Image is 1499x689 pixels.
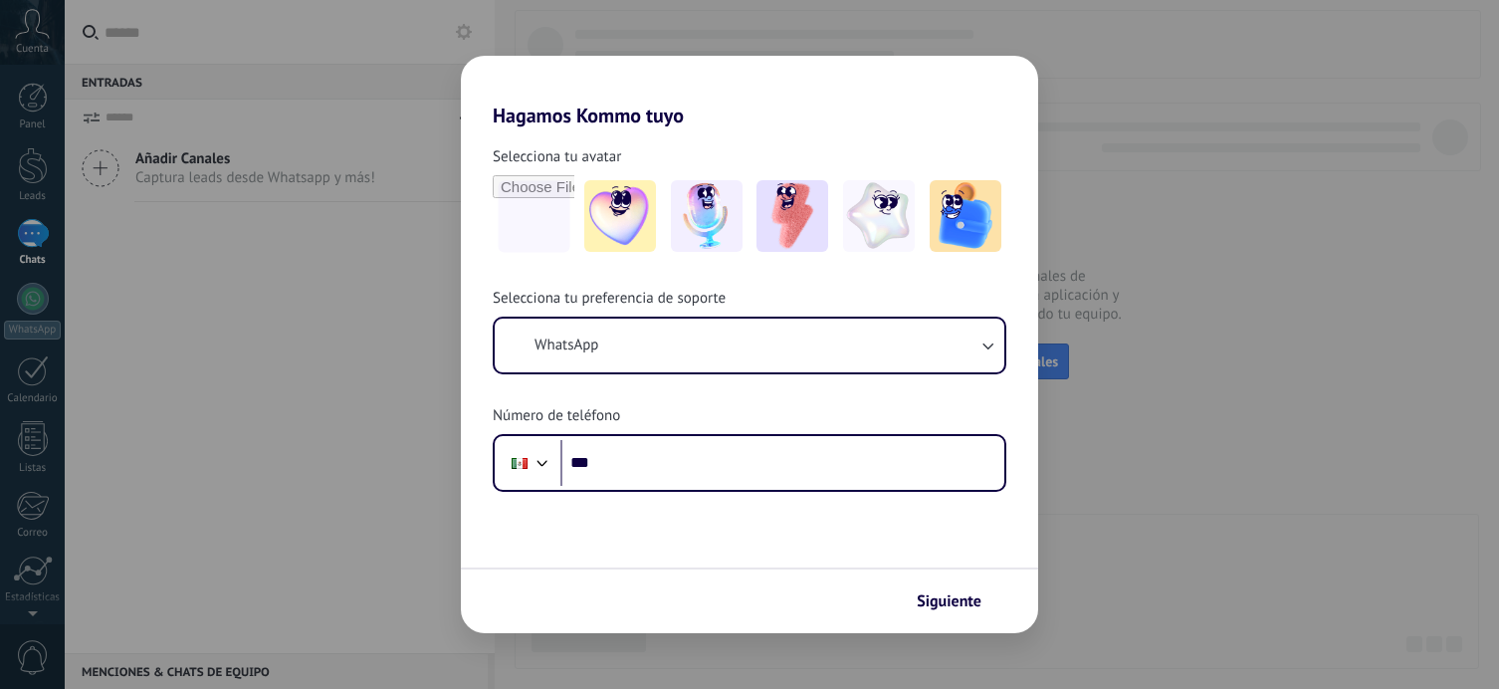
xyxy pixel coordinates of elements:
[908,584,1008,618] button: Siguiente
[493,289,726,309] span: Selecciona tu preferencia de soporte
[756,180,828,252] img: -3.jpeg
[493,406,620,426] span: Número de teléfono
[461,56,1038,127] h2: Hagamos Kommo tuyo
[501,442,538,484] div: Mexico: + 52
[917,594,981,608] span: Siguiente
[843,180,915,252] img: -4.jpeg
[584,180,656,252] img: -1.jpeg
[535,336,598,355] span: WhatsApp
[495,319,1004,372] button: WhatsApp
[493,147,621,167] span: Selecciona tu avatar
[930,180,1001,252] img: -5.jpeg
[671,180,743,252] img: -2.jpeg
